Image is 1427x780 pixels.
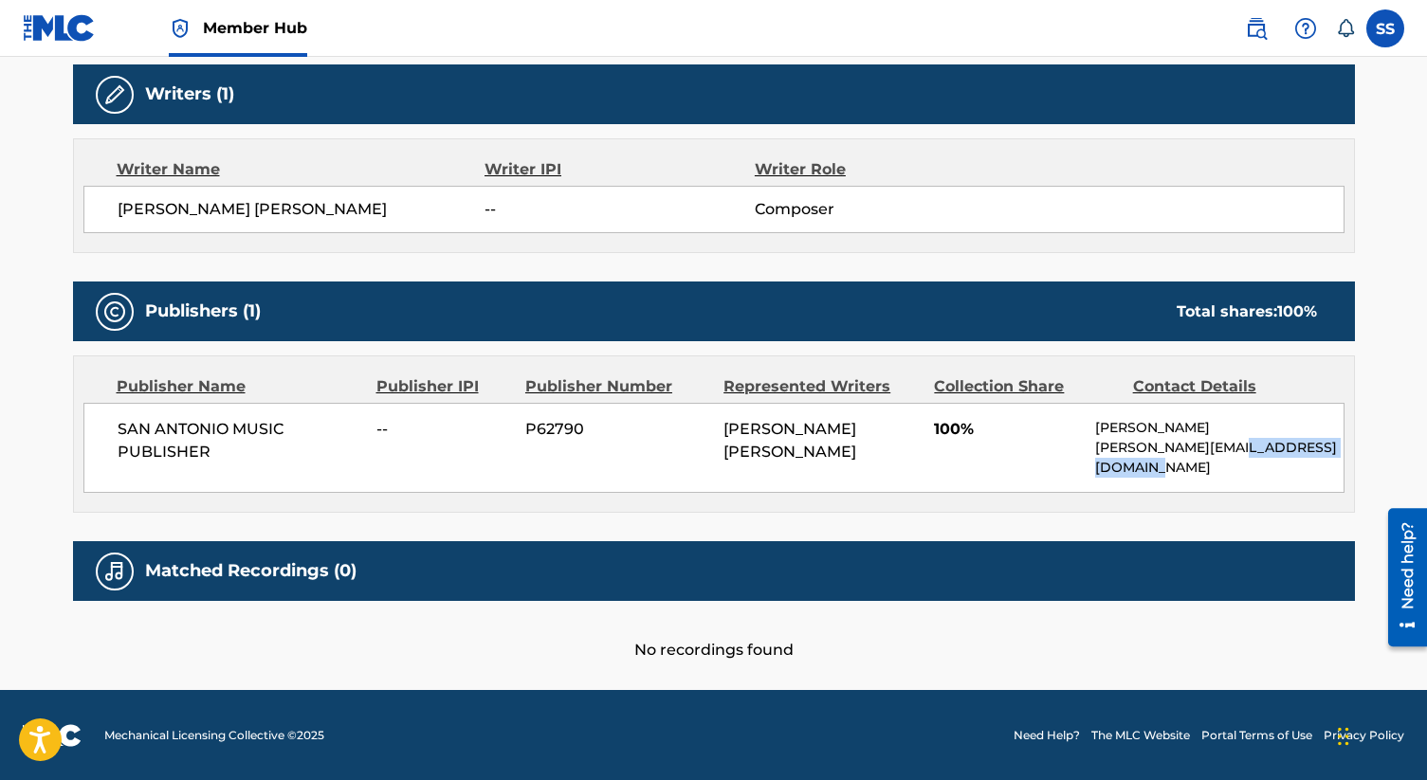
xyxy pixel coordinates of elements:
img: Matched Recordings [103,560,126,583]
span: SAN ANTONIO MUSIC PUBLISHER [118,418,363,463]
div: Help [1287,9,1325,47]
div: Collection Share [934,375,1118,398]
img: logo [23,724,82,747]
h5: Writers (1) [145,83,234,105]
span: Member Hub [203,17,307,39]
a: Public Search [1237,9,1275,47]
iframe: Resource Center [1374,501,1427,654]
div: Contact Details [1133,375,1317,398]
div: Publisher IPI [376,375,511,398]
img: Publishers [103,300,126,323]
span: Composer [755,198,1000,221]
p: [PERSON_NAME] [1095,418,1343,438]
div: Drag [1338,708,1349,765]
div: User Menu [1366,9,1404,47]
div: Publisher Number [525,375,709,398]
span: -- [485,198,754,221]
div: Writer Role [755,158,1000,181]
img: search [1245,17,1268,40]
div: Represented Writers [723,375,920,398]
span: [PERSON_NAME] [PERSON_NAME] [118,198,485,221]
span: Mechanical Licensing Collective © 2025 [104,727,324,744]
div: Writer IPI [485,158,755,181]
div: Publisher Name [117,375,362,398]
p: [PERSON_NAME][EMAIL_ADDRESS][DOMAIN_NAME] [1095,438,1343,478]
div: Total shares: [1177,300,1317,323]
span: 100% [934,418,1081,441]
span: 100 % [1277,302,1317,320]
h5: Publishers (1) [145,300,261,322]
iframe: Chat Widget [1332,689,1427,780]
img: Writers [103,83,126,106]
div: No recordings found [73,601,1355,662]
img: help [1294,17,1317,40]
span: [PERSON_NAME] [PERSON_NAME] [723,420,856,461]
h5: Matched Recordings (0) [145,560,357,582]
img: Top Rightsholder [169,17,192,40]
span: P62790 [525,418,709,441]
img: MLC Logo [23,14,96,42]
a: Need Help? [1014,727,1080,744]
a: Portal Terms of Use [1201,727,1312,744]
div: Notifications [1336,19,1355,38]
span: -- [376,418,511,441]
a: Privacy Policy [1324,727,1404,744]
a: The MLC Website [1091,727,1190,744]
div: Writer Name [117,158,485,181]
